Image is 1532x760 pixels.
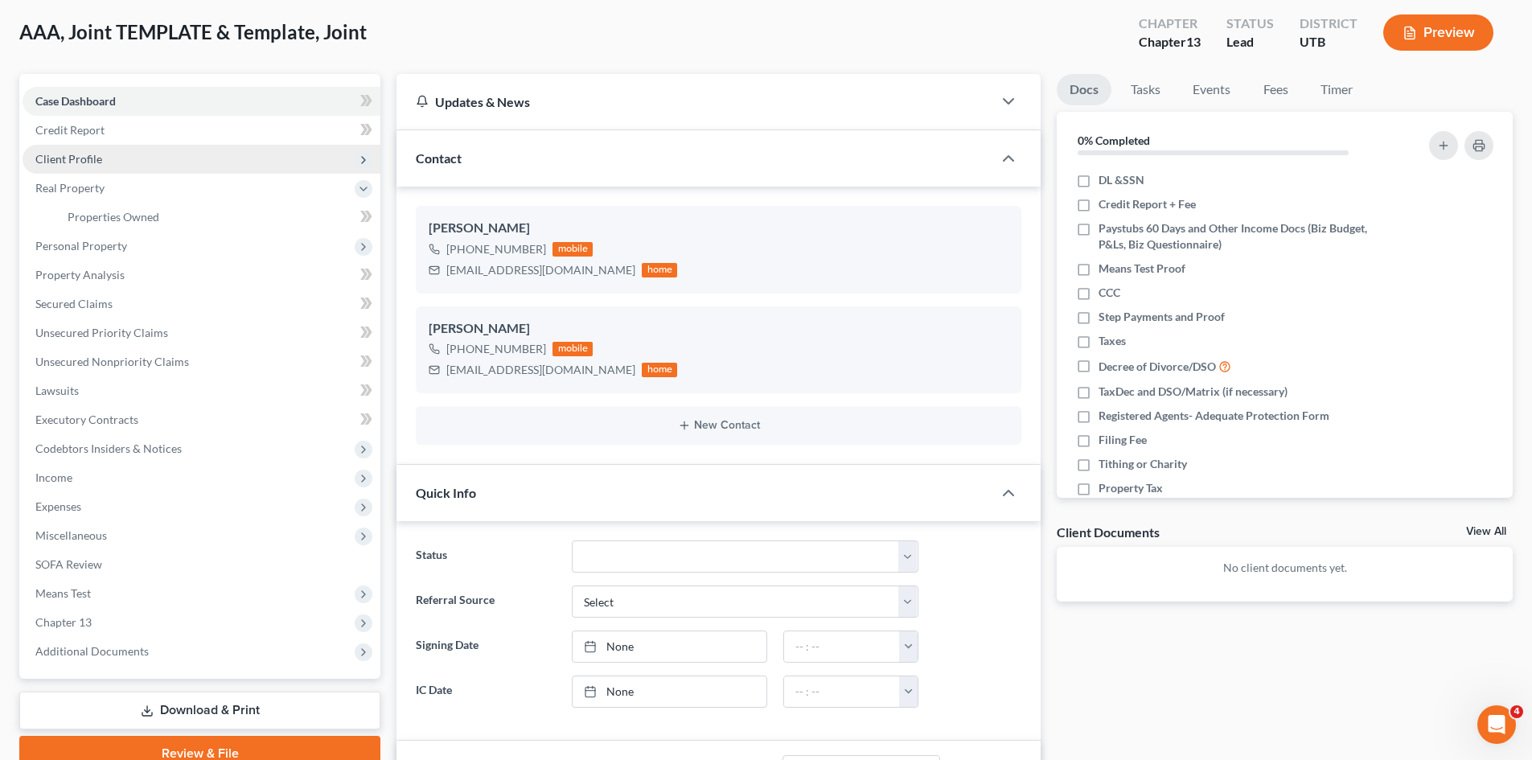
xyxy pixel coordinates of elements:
span: Decree of Divorce/DSO [1099,359,1216,375]
button: Preview [1383,14,1493,51]
a: Docs [1057,74,1111,105]
div: home [642,263,677,277]
div: Chapter [1139,14,1201,33]
span: Lawsuits [35,384,79,397]
iframe: Intercom live chat [1477,705,1516,744]
span: Quick Info [416,485,476,500]
span: Real Property [35,181,105,195]
span: Tithing or Charity [1099,456,1187,472]
span: Client Profile [35,152,102,166]
span: Credit Report [35,123,105,137]
div: [PERSON_NAME] [429,319,1008,339]
div: Updates & News [416,93,973,110]
div: Chapter [1139,33,1201,51]
span: Contact [416,150,462,166]
div: home [642,363,677,377]
p: No client documents yet. [1070,560,1500,576]
a: Case Dashboard [23,87,380,116]
span: CCC [1099,285,1120,301]
a: Secured Claims [23,290,380,318]
span: DL &SSN [1099,172,1144,188]
span: Property Analysis [35,268,125,281]
input: -- : -- [784,631,900,662]
a: Events [1180,74,1243,105]
span: Credit Report + Fee [1099,196,1196,212]
span: Taxes [1099,333,1126,349]
span: Chapter 13 [35,615,92,629]
span: Codebtors Insiders & Notices [35,442,182,455]
a: Executory Contracts [23,405,380,434]
div: District [1300,14,1357,33]
span: Case Dashboard [35,94,116,108]
div: Client Documents [1057,524,1160,540]
a: Unsecured Nonpriority Claims [23,347,380,376]
span: Means Test [35,586,91,600]
span: Registered Agents- Adequate Protection Form [1099,408,1329,424]
span: Personal Property [35,239,127,253]
span: Paystubs 60 Days and Other Income Docs (Biz Budget, P&Ls, Biz Questionnaire) [1099,220,1385,253]
span: Filing Fee [1099,432,1147,448]
a: None [573,631,766,662]
input: -- : -- [784,676,900,707]
span: Secured Claims [35,297,113,310]
a: Timer [1308,74,1366,105]
span: Unsecured Nonpriority Claims [35,355,189,368]
a: Properties Owned [55,203,380,232]
span: Means Test Proof [1099,261,1185,277]
span: Additional Documents [35,644,149,658]
a: Unsecured Priority Claims [23,318,380,347]
a: SOFA Review [23,550,380,579]
span: [PHONE_NUMBER] [446,342,546,355]
a: Credit Report [23,116,380,145]
a: Fees [1250,74,1301,105]
div: UTB [1300,33,1357,51]
span: Executory Contracts [35,413,138,426]
div: mobile [552,342,593,356]
label: Referral Source [408,585,563,618]
span: SOFA Review [35,557,102,571]
a: Lawsuits [23,376,380,405]
span: Income [35,470,72,484]
div: mobile [552,242,593,257]
a: Download & Print [19,692,380,729]
span: Properties Owned [68,210,159,224]
a: Tasks [1118,74,1173,105]
span: AAA, Joint TEMPLATE & Template, Joint [19,20,367,43]
div: [EMAIL_ADDRESS][DOMAIN_NAME] [446,362,635,378]
a: None [573,676,766,707]
span: 13 [1186,34,1201,49]
span: TaxDec and DSO/Matrix (if necessary) [1099,384,1288,400]
div: Status [1226,14,1274,33]
span: 4 [1510,705,1523,718]
span: [PHONE_NUMBER] [446,242,546,256]
div: [PERSON_NAME] [429,219,1008,238]
a: View All [1466,526,1506,537]
label: IC Date [408,676,563,708]
strong: 0% Completed [1078,134,1150,147]
label: Status [408,540,563,573]
div: Lead [1226,33,1274,51]
span: Miscellaneous [35,528,107,542]
button: New Contact [429,419,1008,432]
div: [EMAIL_ADDRESS][DOMAIN_NAME] [446,262,635,278]
span: Property Tax [1099,480,1163,496]
span: Step Payments and Proof [1099,309,1225,325]
label: Signing Date [408,631,563,663]
span: Expenses [35,499,81,513]
span: Unsecured Priority Claims [35,326,168,339]
a: Property Analysis [23,261,380,290]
